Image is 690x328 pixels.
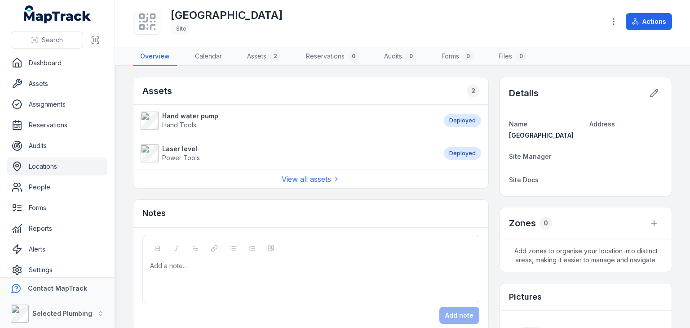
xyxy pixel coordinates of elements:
a: View all assets [282,174,340,184]
a: Settings [7,261,107,279]
a: Assignments [7,95,107,113]
h1: [GEOGRAPHIC_DATA] [171,8,283,22]
a: People [7,178,107,196]
a: Overview [133,47,177,66]
a: Reservations0 [299,47,366,66]
a: Files0 [491,47,534,66]
h2: Details [509,87,539,99]
a: Laser levelPower Tools [141,144,435,162]
span: Name [509,120,527,128]
strong: Selected Plumbing [32,310,92,317]
div: 2 [270,51,281,62]
h2: Assets [142,85,172,97]
a: Reports [7,220,107,238]
span: Power Tools [162,154,200,162]
h2: Zones [509,217,536,229]
button: Actions [626,13,672,30]
a: Forms [7,199,107,217]
a: Audits [7,137,107,155]
div: 0 [463,51,473,62]
span: Site Manager [509,153,551,160]
div: 2 [467,85,479,97]
span: [GEOGRAPHIC_DATA] [509,131,574,139]
a: Alerts [7,240,107,258]
span: Site Docs [509,176,539,184]
span: Hand Tools [162,121,196,129]
div: 0 [348,51,359,62]
h3: Notes [142,207,166,220]
strong: Contact MapTrack [28,284,87,292]
span: Add zones to organise your location into distinct areas, making it easier to manage and navigate. [500,239,672,272]
a: Calendar [188,47,229,66]
strong: Laser level [162,144,200,153]
button: Search [11,31,83,49]
a: Hand water pumpHand Tools [141,112,435,130]
div: Deployed [444,147,481,160]
div: Deployed [444,114,481,127]
h3: Pictures [509,291,542,303]
div: 0 [516,51,526,62]
a: Forms0 [434,47,481,66]
a: Assets2 [240,47,288,66]
a: Dashboard [7,54,107,72]
div: Site [171,22,192,35]
a: Assets [7,75,107,93]
strong: Hand water pump [162,112,218,121]
a: Audits0 [377,47,424,66]
div: 0 [406,51,416,62]
a: Locations [7,157,107,175]
div: 0 [540,217,552,229]
a: MapTrack [24,5,91,23]
span: Address [589,120,615,128]
a: Reservations [7,116,107,134]
span: Search [42,36,63,45]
